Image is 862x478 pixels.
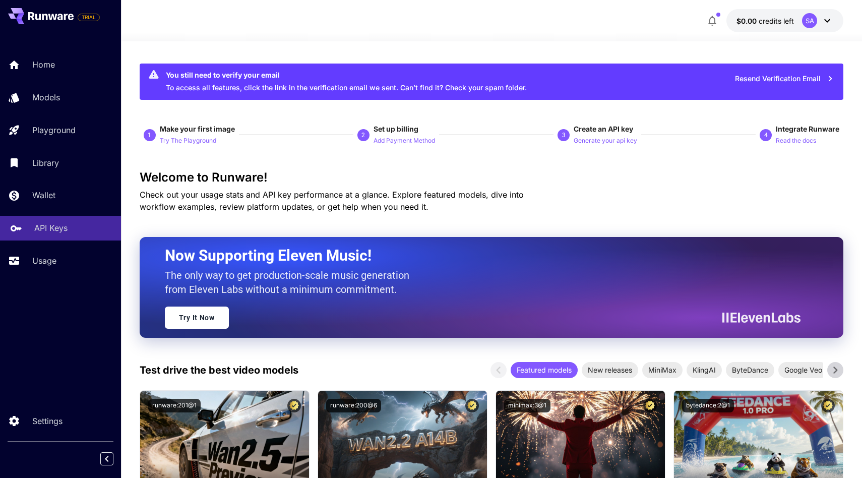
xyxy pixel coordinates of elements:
p: 4 [764,131,768,140]
p: 3 [562,131,566,140]
span: Check out your usage stats and API key performance at a glance. Explore featured models, dive int... [140,190,524,212]
button: Add Payment Method [374,134,435,146]
div: ByteDance [726,362,774,378]
div: You still need to verify your email [166,70,527,80]
p: Home [32,58,55,71]
div: New releases [582,362,638,378]
span: ByteDance [726,365,774,375]
p: Library [32,157,59,169]
h3: Welcome to Runware! [140,170,844,185]
p: The only way to get production-scale music generation from Eleven Labs without a minimum commitment. [165,268,417,296]
span: $0.00 [736,17,759,25]
div: To access all features, click the link in the verification email we sent. Can’t find it? Check yo... [166,67,527,97]
p: Try The Playground [160,136,216,146]
span: KlingAI [687,365,722,375]
div: KlingAI [687,362,722,378]
p: 2 [361,131,365,140]
p: 1 [148,131,151,140]
p: Wallet [32,189,55,201]
button: Read the docs [776,134,816,146]
div: $0.00 [736,16,794,26]
span: Set up billing [374,125,418,133]
p: Models [32,91,60,103]
div: Featured models [511,362,578,378]
button: bytedance:2@1 [682,399,734,412]
span: MiniMax [642,365,683,375]
p: API Keys [34,222,68,234]
p: Playground [32,124,76,136]
p: Read the docs [776,136,816,146]
button: Generate your api key [574,134,637,146]
div: Google Veo [778,362,828,378]
button: Certified Model – Vetted for best performance and includes a commercial license. [465,399,479,412]
span: New releases [582,365,638,375]
div: MiniMax [642,362,683,378]
span: Create an API key [574,125,633,133]
a: Try It Now [165,307,229,329]
button: Certified Model – Vetted for best performance and includes a commercial license. [821,399,835,412]
div: SA [802,13,817,28]
button: runware:201@1 [148,399,201,412]
button: minimax:3@1 [504,399,550,412]
button: Collapse sidebar [100,452,113,465]
span: Make your first image [160,125,235,133]
button: runware:200@6 [326,399,381,412]
div: Collapse sidebar [108,450,121,468]
button: Certified Model – Vetted for best performance and includes a commercial license. [287,399,301,412]
button: $0.00SA [726,9,843,32]
p: Add Payment Method [374,136,435,146]
span: TRIAL [78,14,99,21]
span: Google Veo [778,365,828,375]
p: Test drive the best video models [140,363,298,378]
button: Certified Model – Vetted for best performance and includes a commercial license. [643,399,657,412]
button: Try The Playground [160,134,216,146]
span: Featured models [511,365,578,375]
button: Resend Verification Email [729,69,839,89]
span: Integrate Runware [776,125,839,133]
p: Generate your api key [574,136,637,146]
p: Settings [32,415,63,427]
span: Add your payment card to enable full platform functionality. [78,11,100,23]
h2: Now Supporting Eleven Music! [165,246,793,265]
p: Usage [32,255,56,267]
span: credits left [759,17,794,25]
